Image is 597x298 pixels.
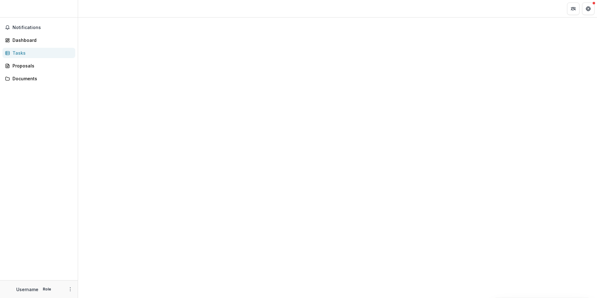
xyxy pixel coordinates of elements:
a: Dashboard [2,35,75,45]
a: Tasks [2,48,75,58]
div: Proposals [12,62,70,69]
span: Notifications [12,25,73,30]
button: More [67,286,74,293]
div: Documents [12,75,70,82]
a: Proposals [2,61,75,71]
button: Notifications [2,22,75,32]
button: Get Help [582,2,595,15]
p: Role [41,286,53,292]
a: Documents [2,73,75,84]
div: Dashboard [12,37,70,43]
button: Partners [567,2,580,15]
p: Username [16,286,38,293]
div: Tasks [12,50,70,56]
